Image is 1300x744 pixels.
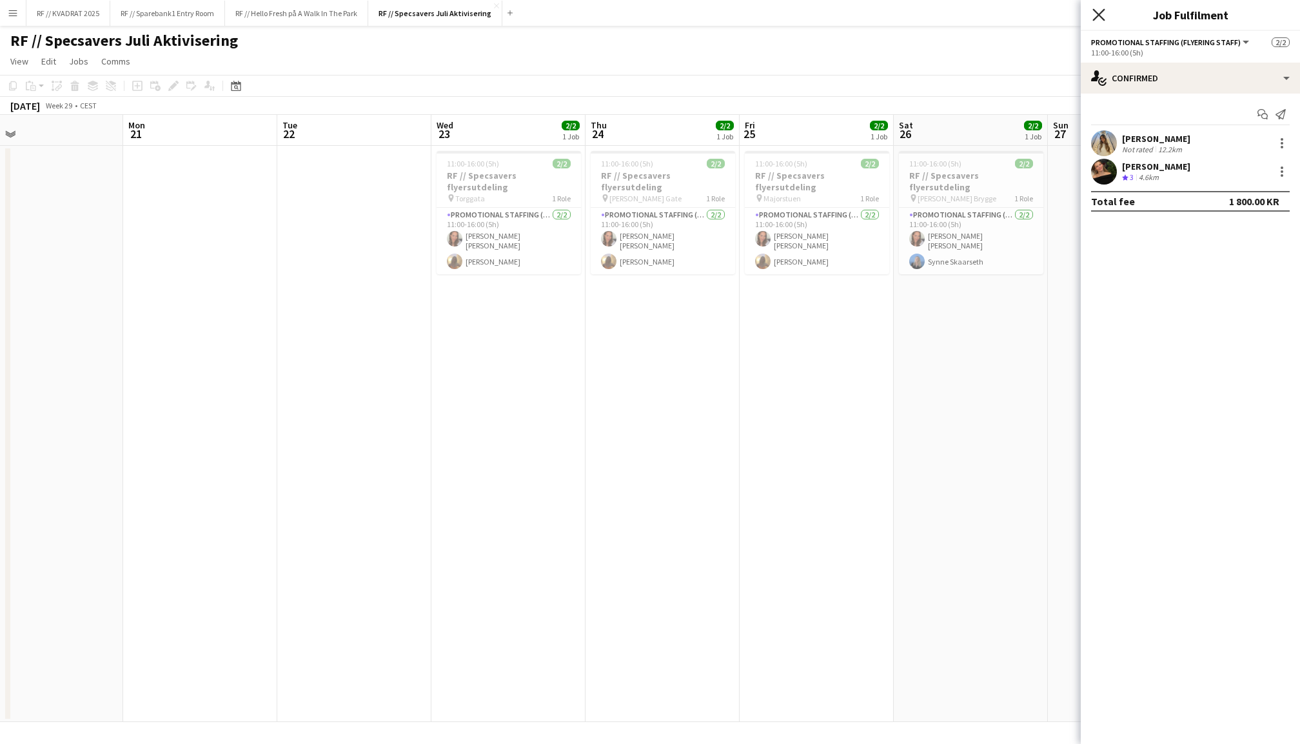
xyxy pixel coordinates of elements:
[755,159,807,168] span: 11:00-16:00 (5h)
[1091,195,1135,208] div: Total fee
[562,121,580,130] span: 2/2
[706,194,725,203] span: 1 Role
[281,126,297,141] span: 22
[1015,159,1033,168] span: 2/2
[1130,172,1134,182] span: 3
[591,208,735,274] app-card-role: Promotional Staffing (Flyering Staff)2/211:00-16:00 (5h)[PERSON_NAME] [PERSON_NAME][PERSON_NAME]
[1024,121,1042,130] span: 2/2
[609,194,682,203] span: [PERSON_NAME] Gate
[591,119,607,131] span: Thu
[591,151,735,274] app-job-card: 11:00-16:00 (5h)2/2RF // Specsavers flyersutdeling [PERSON_NAME] Gate1 RolePromotional Staffing (...
[368,1,502,26] button: RF // Specsavers Juli Aktivisering
[763,194,801,203] span: Majorstuen
[447,159,499,168] span: 11:00-16:00 (5h)
[899,151,1043,274] app-job-card: 11:00-16:00 (5h)2/2RF // Specsavers flyersutdeling [PERSON_NAME] Brygge1 RolePromotional Staffing...
[26,1,110,26] button: RF // KVADRAT 2025
[899,170,1043,193] h3: RF // Specsavers flyersutdeling
[69,55,88,67] span: Jobs
[126,126,145,141] span: 21
[43,101,75,110] span: Week 29
[707,159,725,168] span: 2/2
[41,55,56,67] span: Edit
[225,1,368,26] button: RF // Hello Fresh på A Walk In The Park
[437,170,581,193] h3: RF // Specsavers flyersutdeling
[589,126,607,141] span: 24
[1053,119,1069,131] span: Sun
[437,119,453,131] span: Wed
[899,119,913,131] span: Sat
[10,31,238,50] h1: RF // Specsavers Juli Aktivisering
[871,132,887,141] div: 1 Job
[909,159,961,168] span: 11:00-16:00 (5h)
[745,119,755,131] span: Fri
[437,151,581,274] app-job-card: 11:00-16:00 (5h)2/2RF // Specsavers flyersutdeling Torggata1 RolePromotional Staffing (Flyering S...
[553,159,571,168] span: 2/2
[1081,6,1300,23] h3: Job Fulfilment
[861,159,879,168] span: 2/2
[1025,132,1041,141] div: 1 Job
[80,101,97,110] div: CEST
[1014,194,1033,203] span: 1 Role
[96,53,135,70] a: Comms
[745,208,889,274] app-card-role: Promotional Staffing (Flyering Staff)2/211:00-16:00 (5h)[PERSON_NAME] [PERSON_NAME][PERSON_NAME]
[10,99,40,112] div: [DATE]
[64,53,94,70] a: Jobs
[282,119,297,131] span: Tue
[860,194,879,203] span: 1 Role
[36,53,61,70] a: Edit
[1122,145,1156,154] div: Not rated
[918,194,996,203] span: [PERSON_NAME] Brygge
[716,132,733,141] div: 1 Job
[1229,195,1279,208] div: 1 800.00 KR
[5,53,34,70] a: View
[1051,126,1069,141] span: 27
[1272,37,1290,47] span: 2/2
[1156,145,1185,154] div: 12.2km
[1136,172,1161,183] div: 4.6km
[455,194,485,203] span: Torggata
[1091,37,1241,47] span: Promotional Staffing (Flyering Staff)
[437,208,581,274] app-card-role: Promotional Staffing (Flyering Staff)2/211:00-16:00 (5h)[PERSON_NAME] [PERSON_NAME][PERSON_NAME]
[10,55,28,67] span: View
[601,159,653,168] span: 11:00-16:00 (5h)
[897,126,913,141] span: 26
[1122,133,1190,145] div: [PERSON_NAME]
[562,132,579,141] div: 1 Job
[870,121,888,130] span: 2/2
[716,121,734,130] span: 2/2
[743,126,755,141] span: 25
[435,126,453,141] span: 23
[1081,63,1300,94] div: Confirmed
[745,170,889,193] h3: RF // Specsavers flyersutdeling
[552,194,571,203] span: 1 Role
[128,119,145,131] span: Mon
[1122,161,1190,172] div: [PERSON_NAME]
[101,55,130,67] span: Comms
[591,170,735,193] h3: RF // Specsavers flyersutdeling
[1091,48,1290,57] div: 11:00-16:00 (5h)
[745,151,889,274] app-job-card: 11:00-16:00 (5h)2/2RF // Specsavers flyersutdeling Majorstuen1 RolePromotional Staffing (Flyering...
[110,1,225,26] button: RF // Sparebank1 Entry Room
[1091,37,1251,47] button: Promotional Staffing (Flyering Staff)
[899,208,1043,274] app-card-role: Promotional Staffing (Flyering Staff)2/211:00-16:00 (5h)[PERSON_NAME] [PERSON_NAME]Synne Skaarseth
